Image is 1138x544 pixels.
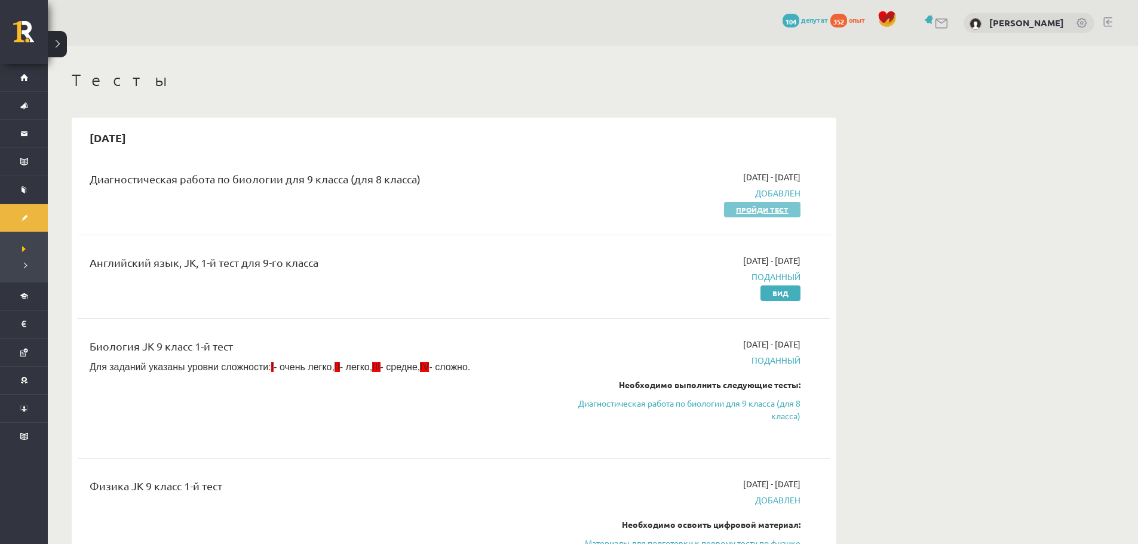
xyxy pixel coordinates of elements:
font: опыт [849,15,866,24]
a: [PERSON_NAME] [989,17,1064,29]
font: 352 [833,17,844,26]
font: - очень легко, [274,362,335,372]
a: Рижская 1-я средняя школа заочного обучения [13,21,48,51]
font: [DATE] - [DATE] [743,478,800,489]
font: Добавлен [755,494,800,505]
font: Необходимо освоить цифровой материал: [622,519,800,530]
font: 104 [786,17,796,26]
font: депутат [801,15,829,24]
font: Необходимо выполнить следующие тесты: [619,379,800,390]
font: Биология JK 9 класс 1-й тест [90,340,233,352]
a: 104 депутат [783,15,829,24]
font: Английский язык, JK, 1-й тест для 9-го класса [90,256,318,269]
font: Для заданий указаны уровни сложности: [90,362,271,372]
font: [DATE] - [DATE] [743,339,800,349]
font: Физика JK 9 класс 1-й тест [90,480,222,492]
font: Пройди тест [736,205,789,214]
font: - средне, [381,362,421,372]
font: I [271,362,274,372]
img: Яромир Четчиков [970,18,981,30]
font: - сложно. [429,362,470,372]
font: Поданный [751,271,800,282]
font: [DATE] - [DATE] [743,255,800,266]
font: Добавлен [755,188,800,198]
a: 352 опыт [830,15,872,24]
a: Вид [760,285,800,301]
a: Пройди тест [724,202,800,217]
font: Диагностическая работа по биологии для 9 класса (для 8 класса) [578,398,800,421]
font: Диагностическая работа по биологии для 9 класса (для 8 класса) [90,173,421,185]
font: II [335,362,340,372]
font: [DATE] [90,131,126,145]
font: Поданный [751,355,800,365]
font: [DATE] - [DATE] [743,171,800,182]
font: Вид [772,288,789,298]
font: III [372,362,380,372]
a: Диагностическая работа по биологии для 9 класса (для 8 класса) [575,397,800,422]
font: Тесты [72,70,170,90]
font: - легко, [340,362,372,372]
font: IV [420,362,429,372]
